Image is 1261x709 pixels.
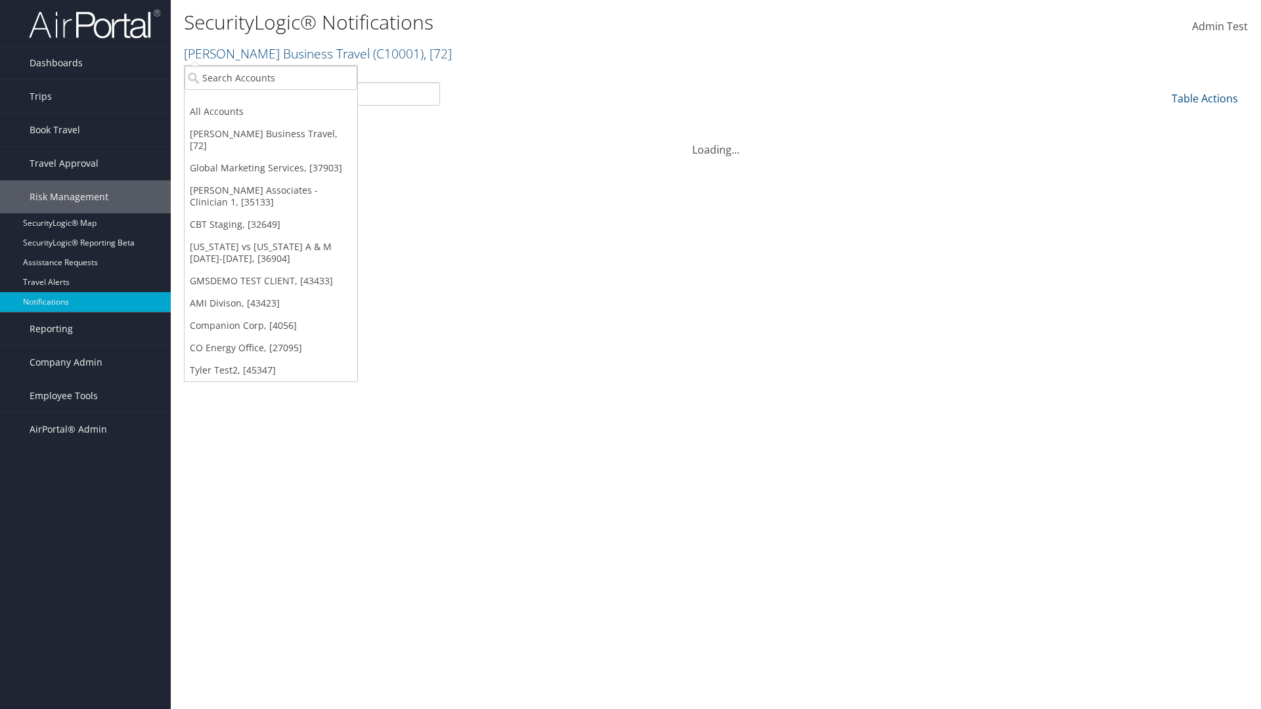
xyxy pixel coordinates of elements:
a: Companion Corp, [4056] [185,314,357,337]
a: [PERSON_NAME] Business Travel [184,45,452,62]
a: Tyler Test2, [45347] [185,359,357,381]
input: Search Accounts [185,66,357,90]
a: Table Actions [1172,91,1238,106]
span: Reporting [30,312,73,345]
span: Employee Tools [30,379,98,412]
span: Company Admin [30,346,102,379]
a: [PERSON_NAME] Business Travel, [72] [185,123,357,157]
a: Global Marketing Services, [37903] [185,157,357,179]
a: All Accounts [185,100,357,123]
span: Risk Management [30,181,108,213]
span: AirPortal® Admin [30,413,107,446]
a: [PERSON_NAME] Associates - Clinician 1, [35133] [185,179,357,213]
a: GMSDEMO TEST CLIENT, [43433] [185,270,357,292]
img: airportal-logo.png [29,9,160,39]
div: Loading... [184,126,1248,158]
a: CO Energy Office, [27095] [185,337,357,359]
a: Admin Test [1192,7,1248,47]
span: Admin Test [1192,19,1248,33]
span: Dashboards [30,47,83,79]
span: Trips [30,80,52,113]
a: [US_STATE] vs [US_STATE] A & M [DATE]-[DATE], [36904] [185,236,357,270]
span: ( C10001 ) [373,45,424,62]
a: AMI Divison, [43423] [185,292,357,314]
span: Travel Approval [30,147,99,180]
h1: SecurityLogic® Notifications [184,9,893,36]
a: CBT Staging, [32649] [185,213,357,236]
span: Book Travel [30,114,80,146]
span: , [ 72 ] [424,45,452,62]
